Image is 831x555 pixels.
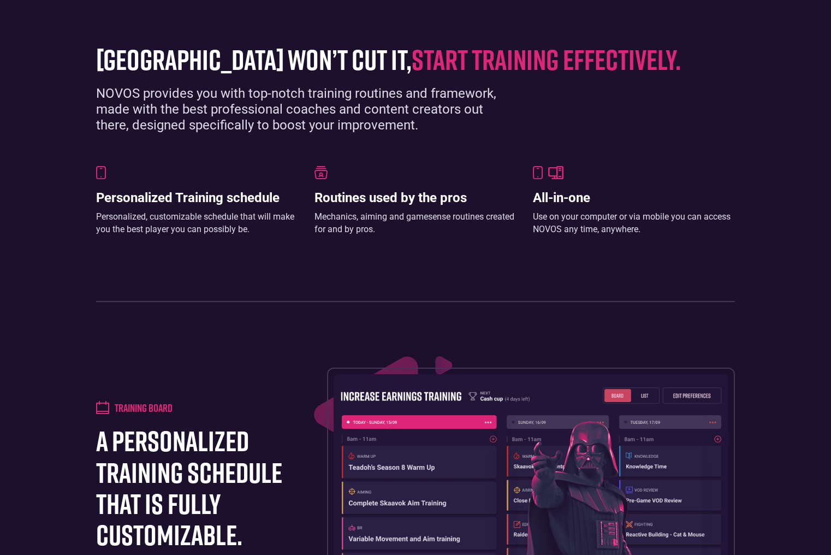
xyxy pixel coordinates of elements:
[96,86,517,133] div: NOVOS provides you with top-notch training routines and framework, made with the best professiona...
[314,211,517,235] div: Mechanics, aiming and gamesense routines created for and by pros.
[412,42,681,76] span: start training effectively.
[96,44,719,75] h1: [GEOGRAPHIC_DATA] won’t cut it,
[533,190,735,206] h3: All-in-one
[115,401,173,414] h4: Training board
[314,190,517,206] h3: Routines used by the pros
[96,425,300,550] h1: a personalized training schedule that is fully customizable.
[96,211,298,235] div: Personalized, customizable schedule that will make you the best player you can possibly be.
[96,190,298,206] h3: Personalized Training schedule
[533,211,735,235] div: Use on your computer or via mobile you can access NOVOS any time, anywhere.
